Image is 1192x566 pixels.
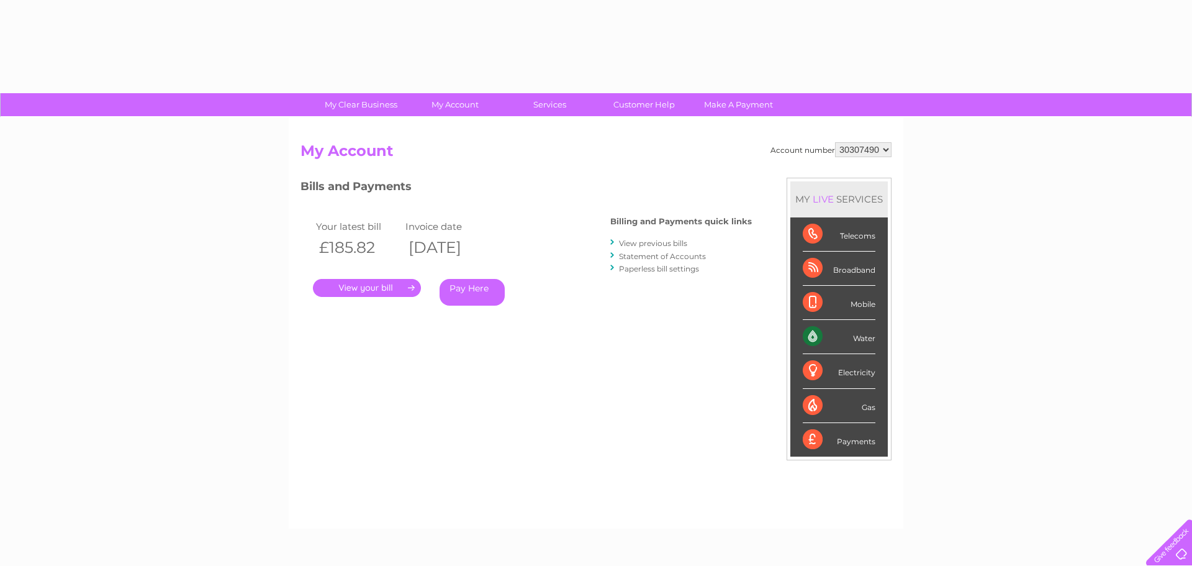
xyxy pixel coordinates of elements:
div: Gas [803,389,875,423]
div: MY SERVICES [790,181,888,217]
td: Your latest bill [313,218,402,235]
div: Telecoms [803,217,875,252]
td: Invoice date [402,218,492,235]
a: . [313,279,421,297]
a: Customer Help [593,93,695,116]
a: Paperless bill settings [619,264,699,273]
a: Statement of Accounts [619,252,706,261]
a: Pay Here [440,279,505,306]
div: Electricity [803,354,875,388]
th: [DATE] [402,235,492,260]
a: Services [499,93,601,116]
a: Make A Payment [687,93,790,116]
th: £185.82 [313,235,402,260]
div: Broadband [803,252,875,286]
a: My Account [404,93,507,116]
div: LIVE [810,193,836,205]
div: Mobile [803,286,875,320]
div: Account number [770,142,892,157]
div: Payments [803,423,875,457]
a: My Clear Business [310,93,412,116]
h2: My Account [300,142,892,166]
h4: Billing and Payments quick links [610,217,752,226]
h3: Bills and Payments [300,178,752,199]
a: View previous bills [619,239,687,248]
div: Water [803,320,875,354]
